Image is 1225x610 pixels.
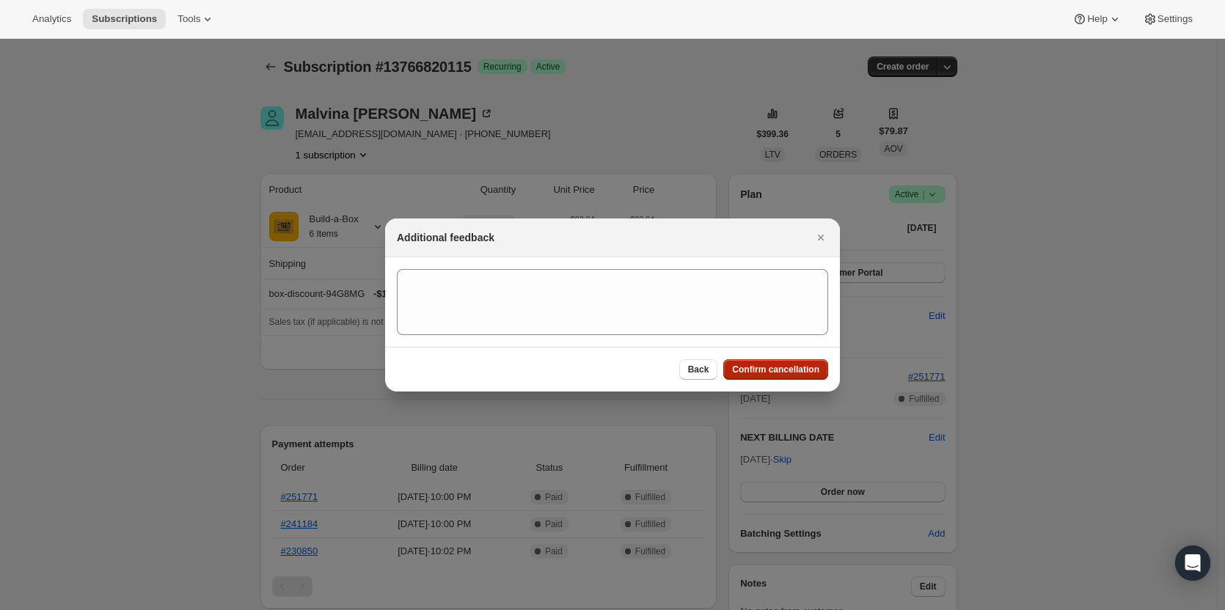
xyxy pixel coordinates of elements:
button: Analytics [23,9,80,29]
h2: Additional feedback [397,230,494,245]
button: Help [1064,9,1130,29]
button: Confirm cancellation [723,359,828,380]
span: Help [1087,13,1107,25]
button: Settings [1134,9,1202,29]
span: Tools [178,13,200,25]
span: Confirm cancellation [732,364,819,375]
button: Tools [169,9,224,29]
button: Subscriptions [83,9,166,29]
span: Back [688,364,709,375]
span: Subscriptions [92,13,157,25]
div: Open Intercom Messenger [1175,545,1210,581]
button: Back [679,359,718,380]
span: Analytics [32,13,71,25]
button: Close [811,227,831,248]
span: Settings [1158,13,1193,25]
